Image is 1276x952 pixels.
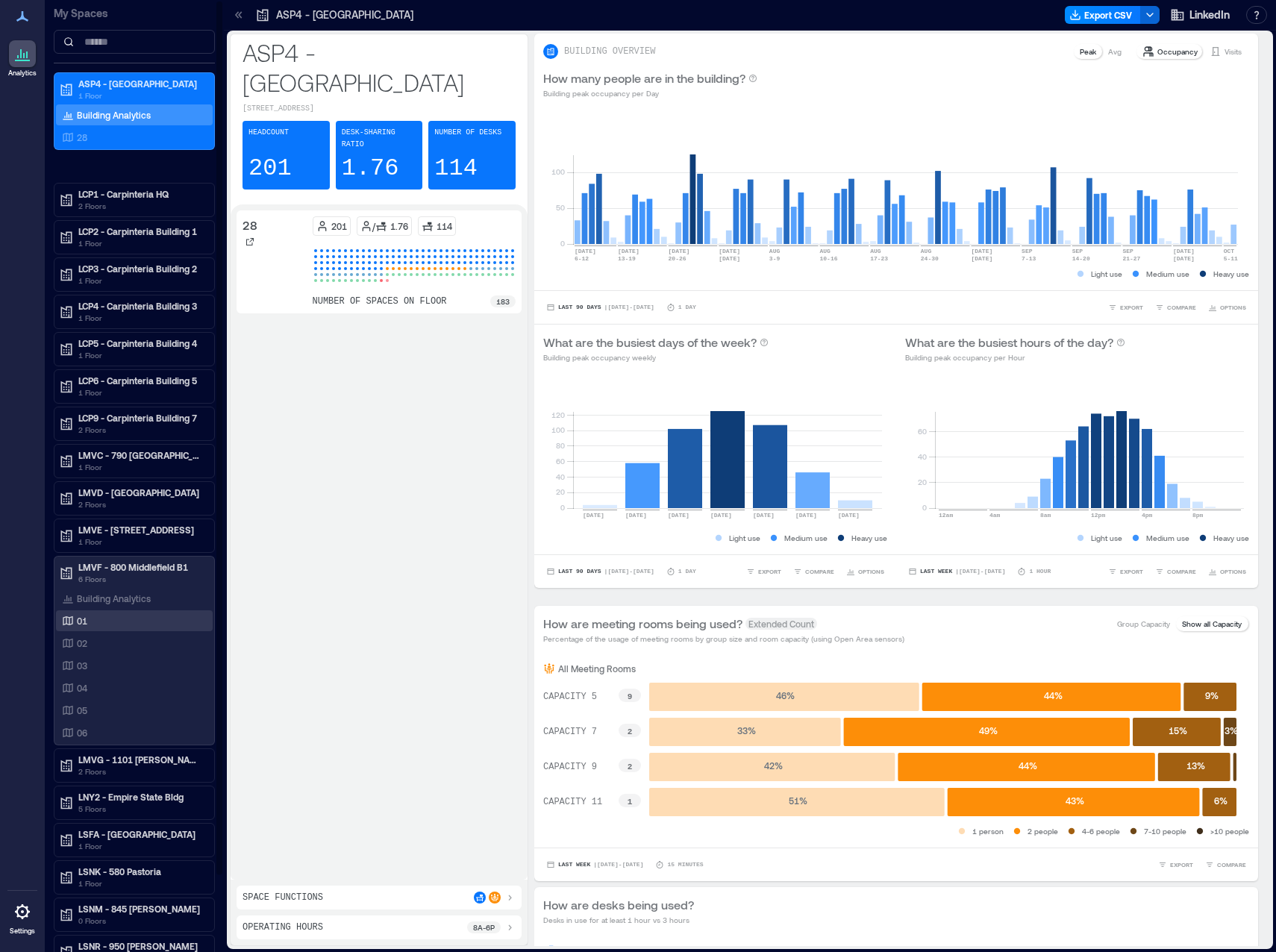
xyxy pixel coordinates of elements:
[1080,46,1096,57] p: Peak
[78,486,204,498] p: LMVD - [GEOGRAPHIC_DATA]
[78,237,204,249] p: 1 Floor
[1225,46,1242,57] p: Visits
[769,255,781,262] text: 3-9
[78,803,204,815] p: 5 Floors
[313,295,447,307] p: number of spaces on floor
[78,903,204,915] p: LSNM - 845 [PERSON_NAME]
[543,914,694,926] p: Desks in use for at least 1 hour vs 3 hours
[805,567,834,576] span: COMPARE
[243,37,516,97] p: ASP4 - [GEOGRAPHIC_DATA]
[8,69,37,78] p: Analytics
[625,512,647,519] text: [DATE]
[372,220,375,232] p: /
[78,561,204,573] p: LMVF - 800 Middlefield B1
[543,896,694,914] p: How are desks being used?
[1091,512,1105,519] text: 12pm
[1144,825,1186,837] p: 7-10 people
[78,754,204,765] p: LMVG - 1101 [PERSON_NAME] B7
[78,828,204,840] p: LSFA - [GEOGRAPHIC_DATA]
[78,765,204,777] p: 2 Floors
[496,295,510,307] p: 183
[1105,564,1146,579] button: EXPORT
[1091,268,1122,280] p: Light use
[843,564,887,579] button: OPTIONS
[78,524,204,536] p: LMVE - [STREET_ADDRESS]
[1205,300,1249,315] button: OPTIONS
[851,532,887,544] p: Heavy use
[870,255,888,262] text: 17-23
[1220,567,1246,576] span: OPTIONS
[78,424,204,436] p: 2 Floors
[1028,825,1058,837] p: 2 people
[78,536,204,548] p: 1 Floor
[434,154,478,184] p: 114
[78,498,204,510] p: 2 Floors
[1120,303,1143,312] span: EXPORT
[556,441,565,450] tspan: 80
[77,637,87,649] p: 02
[1173,255,1195,262] text: [DATE]
[78,461,204,473] p: 1 Floor
[556,488,565,497] tspan: 20
[1173,248,1195,254] text: [DATE]
[729,532,760,544] p: Light use
[905,333,1113,351] p: What are the busiest hours of the day?
[972,825,1004,837] p: 1 person
[243,216,257,234] p: 28
[939,512,953,519] text: 12am
[558,663,636,674] p: All Meeting Rooms
[543,69,745,87] p: How many people are in the building?
[1117,618,1170,630] p: Group Capacity
[918,477,927,486] tspan: 20
[1029,567,1051,576] p: 1 Hour
[243,103,516,115] p: [STREET_ADDRESS]
[78,940,204,952] p: LSNR - 950 [PERSON_NAME]
[78,349,204,361] p: 1 Floor
[1152,564,1199,579] button: COMPARE
[710,512,732,519] text: [DATE]
[473,921,495,933] p: 8a - 6p
[1091,532,1122,544] p: Light use
[331,220,347,232] p: 201
[719,248,740,254] text: [DATE]
[1105,300,1146,315] button: EXPORT
[551,425,565,434] tspan: 100
[1146,268,1189,280] p: Medium use
[1166,3,1234,27] button: LinkedIn
[1066,795,1084,806] text: 43 %
[342,154,399,184] p: 1.76
[737,725,756,736] text: 33 %
[1170,860,1193,869] span: EXPORT
[745,618,817,630] span: Extended Count
[575,255,589,262] text: 6-12
[918,427,927,436] tspan: 60
[78,573,204,585] p: 6 Floors
[1022,255,1036,262] text: 7-13
[78,263,204,275] p: LCP3 - Carpinteria Building 2
[78,375,204,386] p: LCP6 - Carpinteria Building 5
[77,660,87,671] p: 03
[78,188,204,200] p: LCP1 - Carpinteria HQ
[921,255,939,262] text: 24-30
[543,615,742,633] p: How are meeting rooms being used?
[1082,825,1120,837] p: 4-6 people
[1167,567,1196,576] span: COMPARE
[1146,532,1189,544] p: Medium use
[78,300,204,312] p: LCP4 - Carpinteria Building 3
[669,255,687,262] text: 20-26
[78,78,204,90] p: ASP4 - [GEOGRAPHIC_DATA]
[1220,303,1246,312] span: OPTIONS
[543,351,769,363] p: Building peak occupancy weekly
[1192,512,1204,519] text: 8pm
[551,410,565,419] tspan: 120
[434,127,501,139] p: Number of Desks
[790,564,837,579] button: COMPARE
[971,248,992,254] text: [DATE]
[1182,618,1242,630] p: Show all Capacity
[390,220,408,232] p: 1.76
[1155,857,1196,872] button: EXPORT
[543,87,757,99] p: Building peak occupancy per Day
[78,915,204,927] p: 0 Floors
[1214,795,1227,806] text: 6 %
[560,239,565,248] tspan: 0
